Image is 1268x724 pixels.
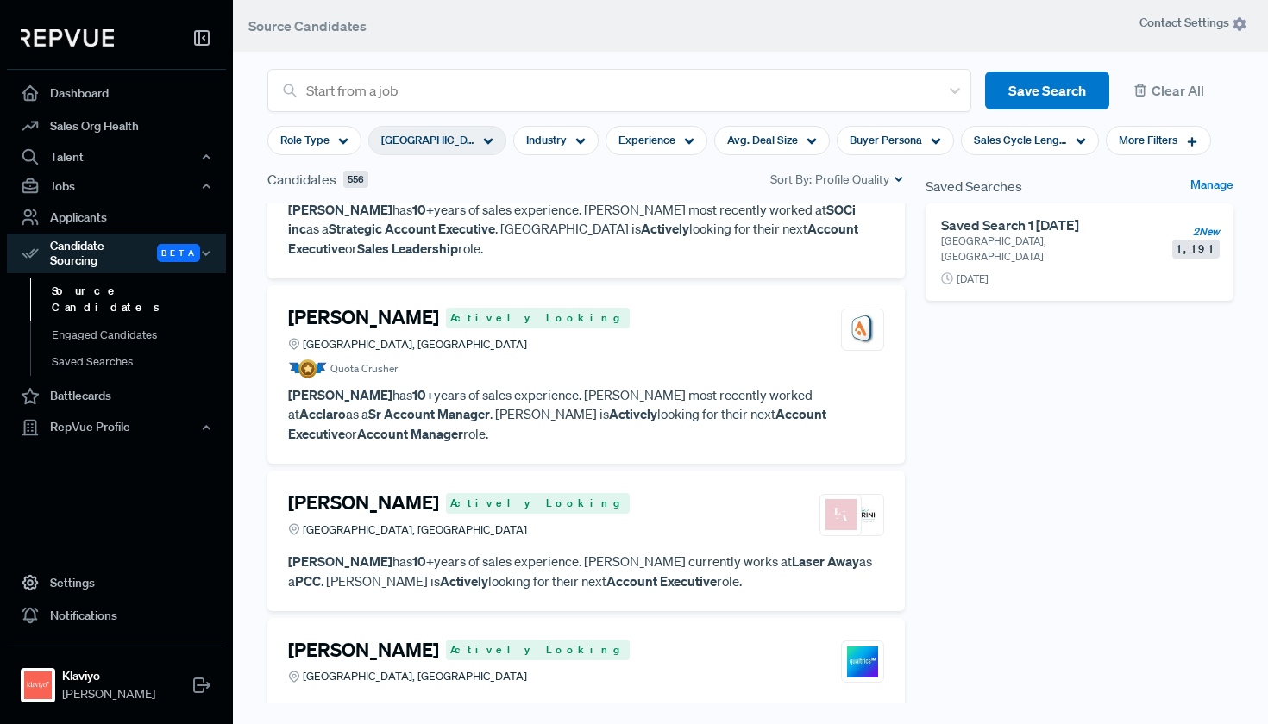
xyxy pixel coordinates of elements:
[7,201,226,234] a: Applicants
[343,171,368,189] span: 556
[303,668,527,684] span: [GEOGRAPHIC_DATA], [GEOGRAPHIC_DATA]
[303,336,527,353] span: [GEOGRAPHIC_DATA], [GEOGRAPHIC_DATA]
[248,17,367,34] span: Source Candidates
[157,244,200,262] span: Beta
[825,499,857,530] img: Laser Away
[7,234,226,273] button: Candidate Sourcing Beta
[1123,72,1233,110] button: Clear All
[926,176,1022,197] span: Saved Searches
[412,700,420,717] strong: 3
[62,685,155,703] span: [PERSON_NAME]
[7,234,226,273] div: Candidate Sourcing
[288,220,858,257] strong: Account Executive
[850,132,922,148] span: Buyer Persona
[30,278,249,321] a: Source Candidates
[288,359,327,378] img: Quota Badge
[446,493,630,514] span: Actively Looking
[941,234,1142,265] p: [GEOGRAPHIC_DATA], [GEOGRAPHIC_DATA]
[62,667,155,685] strong: Klaviyo
[815,171,889,189] span: Profile Quality
[1172,240,1220,259] span: 1,191
[618,132,675,148] span: Experience
[412,386,434,403] strong: 10+
[985,72,1109,110] button: Save Search
[440,572,488,590] strong: Actively
[368,405,490,422] strong: Sr Account Manager
[299,405,346,422] strong: Acclaro
[412,552,434,570] strong: 10+
[847,646,878,677] img: Qualtrics
[288,385,884,444] p: has years of sales experience. [PERSON_NAME] most recently worked at as a . [PERSON_NAME] is look...
[1193,224,1220,240] span: 2 New
[357,240,458,257] strong: Sales Leadership
[288,552,884,590] p: has years of sales experience. [PERSON_NAME] currently works at as a . [PERSON_NAME] is looking f...
[21,29,114,47] img: RepVue
[7,380,226,413] a: Battlecards
[295,572,321,590] strong: PCC
[609,405,657,422] strong: Actively
[7,646,226,710] a: KlaviyoKlaviyo[PERSON_NAME]
[288,491,439,514] h4: [PERSON_NAME]
[303,521,527,538] span: [GEOGRAPHIC_DATA], [GEOGRAPHIC_DATA]
[330,361,398,377] span: Quota Crusher
[1119,132,1177,148] span: More Filters
[847,314,878,345] img: Acclaro
[7,599,226,632] a: Notifications
[288,405,826,442] strong: Account Executive
[288,639,439,661] h4: [PERSON_NAME]
[288,200,884,259] p: has years of sales experience. [PERSON_NAME] most recently worked at as a . [GEOGRAPHIC_DATA] is ...
[792,552,859,570] strong: Laser Away
[7,172,226,201] button: Jobs
[288,201,392,218] strong: [PERSON_NAME]
[1139,14,1247,32] span: Contact Settings
[526,132,567,148] span: Industry
[606,572,717,590] strong: Account Executive
[288,201,856,238] strong: SOCi inc
[357,425,463,442] strong: Account Manager
[727,132,798,148] span: Avg. Deal Size
[778,700,832,717] strong: Qualtrics
[288,552,392,570] strong: [PERSON_NAME]
[770,171,905,189] div: Sort By:
[412,201,434,218] strong: 10+
[446,308,630,328] span: Actively Looking
[30,348,249,376] a: Saved Searches
[24,671,52,699] img: Klaviyo
[7,142,226,172] button: Talent
[7,109,226,142] a: Sales Org Health
[1190,176,1233,197] a: Manage
[267,169,336,190] span: Candidates
[329,220,495,237] strong: Strategic Account Executive
[288,700,392,717] strong: [PERSON_NAME]
[288,306,439,328] h4: [PERSON_NAME]
[446,640,630,660] span: Actively Looking
[7,566,226,599] a: Settings
[7,77,226,109] a: Dashboard
[280,132,330,148] span: Role Type
[7,413,226,442] button: RepVue Profile
[974,132,1067,148] span: Sales Cycle Length
[288,386,392,403] strong: [PERSON_NAME]
[641,220,689,237] strong: Actively
[941,217,1164,234] h6: Saved Search 1 [DATE]
[957,271,989,287] span: [DATE]
[30,321,249,349] a: Engaged Candidates
[847,499,878,530] img: Jan Marini Skin Research
[381,132,474,148] span: [GEOGRAPHIC_DATA], [GEOGRAPHIC_DATA]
